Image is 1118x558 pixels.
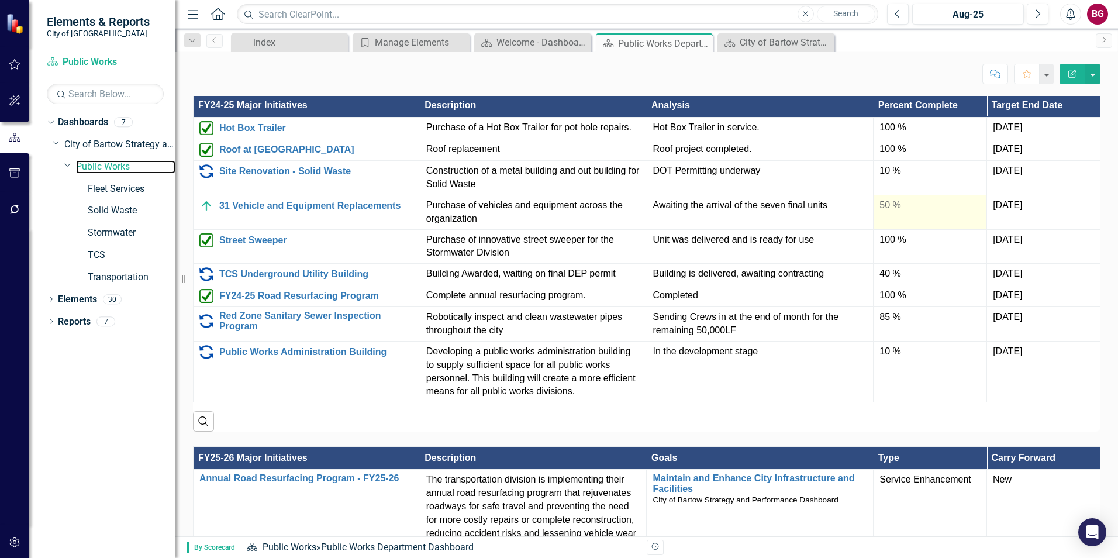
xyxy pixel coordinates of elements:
[993,122,1022,132] span: [DATE]
[653,345,868,359] p: In the development stage
[647,307,874,342] td: Double-Click to Edit
[874,470,987,557] td: Double-Click to Edit
[987,229,1100,264] td: Double-Click to Edit
[874,341,987,402] td: Double-Click to Edit
[647,229,874,264] td: Double-Click to Edit
[88,271,175,284] a: Transportation
[653,311,868,337] p: Sending Crews in at the end of month for the remaining 50,000LF
[219,144,414,155] a: Roof at [GEOGRAPHIC_DATA]
[653,121,868,135] p: Hot Box Trailer in service.
[874,307,987,342] td: Double-Click to Edit
[426,311,641,337] p: Robotically inspect and clean wastewater pipes throughout the city
[817,6,875,22] button: Search
[426,233,641,260] p: Purchase of innovative street sweeper for the Stormwater Division
[653,143,868,156] p: Roof project completed.
[58,315,91,329] a: Reports
[987,161,1100,195] td: Double-Click to Edit
[987,118,1100,139] td: Double-Click to Edit
[194,307,420,342] td: Double-Click to Edit Right Click for Context Menu
[420,264,647,285] td: Double-Click to Edit
[426,121,641,135] p: Purchase of a Hot Box Trailer for pot hole repairs.
[420,285,647,307] td: Double-Click to Edit
[420,229,647,264] td: Double-Click to Edit
[879,233,981,247] div: 100 %
[420,470,647,557] td: Double-Click to Edit
[993,268,1022,278] span: [DATE]
[1087,4,1108,25] button: BG
[194,118,420,139] td: Double-Click to Edit Right Click for Context Menu
[47,15,150,29] span: Elements & Reports
[194,285,420,307] td: Double-Click to Edit Right Click for Context Menu
[47,84,164,104] input: Search Below...
[653,473,867,494] a: Maintain and Enhance City Infrastructure and Facilities
[219,311,414,331] a: Red Zone Sanitary Sewer Inspection Program
[879,164,981,178] div: 10 %
[1078,518,1106,546] div: Open Intercom Messenger
[993,144,1022,154] span: [DATE]
[720,35,831,50] a: City of Bartow Strategy and Performance Dashboard
[88,182,175,196] a: Fleet Services
[647,195,874,229] td: Double-Click to Edit
[47,56,164,69] a: Public Works
[194,195,420,229] td: Double-Click to Edit Right Click for Context Menu
[88,204,175,218] a: Solid Waste
[879,345,981,359] div: 10 %
[199,345,213,359] img: Carry Forward
[253,35,345,50] div: index
[879,267,981,281] div: 40 %
[219,123,414,133] a: Hot Box Trailer
[58,293,97,306] a: Elements
[874,195,987,229] td: Double-Click to Edit
[879,311,981,324] div: 85 %
[653,267,868,281] p: Building is delivered, awaiting contracting
[356,35,467,50] a: Manage Elements
[987,307,1100,342] td: Double-Click to Edit
[653,199,868,212] p: Awaiting the arrival of the seven final units
[874,161,987,195] td: Double-Click to Edit
[420,341,647,402] td: Double-Click to Edit
[647,470,874,557] td: Double-Click to Edit Right Click for Context Menu
[879,474,971,484] span: Service Enhancement
[879,199,981,212] div: 50 %
[103,294,122,304] div: 30
[237,4,878,25] input: Search ClearPoint...
[647,264,874,285] td: Double-Click to Edit
[477,35,588,50] a: Welcome - Dashboard
[199,199,213,213] img: On Target
[420,139,647,161] td: Double-Click to Edit
[194,341,420,402] td: Double-Click to Edit Right Click for Context Menu
[912,4,1024,25] button: Aug-25
[993,290,1022,300] span: [DATE]
[647,285,874,307] td: Double-Click to Edit
[874,264,987,285] td: Double-Click to Edit
[874,229,987,264] td: Double-Click to Edit
[987,264,1100,285] td: Double-Click to Edit
[874,118,987,139] td: Double-Click to Edit
[114,118,133,128] div: 7
[194,139,420,161] td: Double-Click to Edit Right Click for Context Menu
[426,345,641,398] p: Developing a public works administration building to supply sufficient space for all public works...
[993,474,1012,484] span: New
[987,341,1100,402] td: Double-Click to Edit
[993,346,1022,356] span: [DATE]
[246,541,638,554] div: »
[194,161,420,195] td: Double-Click to Edit Right Click for Context Menu
[653,164,868,178] p: DOT Permitting underway
[426,267,641,281] p: Building Awarded, waiting on final DEP permit
[219,291,414,301] a: FY24-25 Road Resurfacing Program
[879,143,981,156] div: 100 %
[187,542,240,553] span: By Scorecard
[194,264,420,285] td: Double-Click to Edit Right Click for Context Menu
[993,166,1022,175] span: [DATE]
[420,118,647,139] td: Double-Click to Edit
[987,470,1100,557] td: Double-Click to Edit
[653,233,868,247] p: Unit was delivered and is ready for use
[879,289,981,302] div: 100 %
[321,542,474,553] div: Public Works Department Dashboard
[993,312,1022,322] span: [DATE]
[420,161,647,195] td: Double-Click to Edit
[88,249,175,262] a: TCS
[375,35,467,50] div: Manage Elements
[647,161,874,195] td: Double-Click to Edit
